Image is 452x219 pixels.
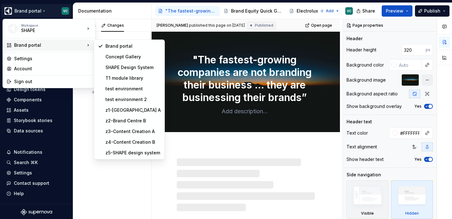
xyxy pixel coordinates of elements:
div: z1-[GEOGRAPHIC_DATA] A [105,107,161,113]
div: z2-Brand Centre B [105,118,161,124]
div: Workspace [21,24,85,27]
div: Account [14,66,91,72]
div: z5-SHAPE design system [105,150,161,156]
div: test environment 2 [105,96,161,103]
div: Brand portal [105,43,161,49]
div: test environment [105,86,161,92]
div: Concept Gallery [105,54,161,60]
div: T1 module library [105,75,161,81]
div: Settings [14,56,91,62]
div: z4-Content Creation B [105,139,161,145]
div: z3-Content Creation A [105,128,161,135]
div: Sign out [14,78,91,85]
div: SHAPE Design System [105,64,161,71]
img: 1131f18f-9b94-42a4-847a-eabb54481545.png [7,23,19,34]
div: Brand portal [14,42,85,48]
div: SHAPE [21,27,74,34]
